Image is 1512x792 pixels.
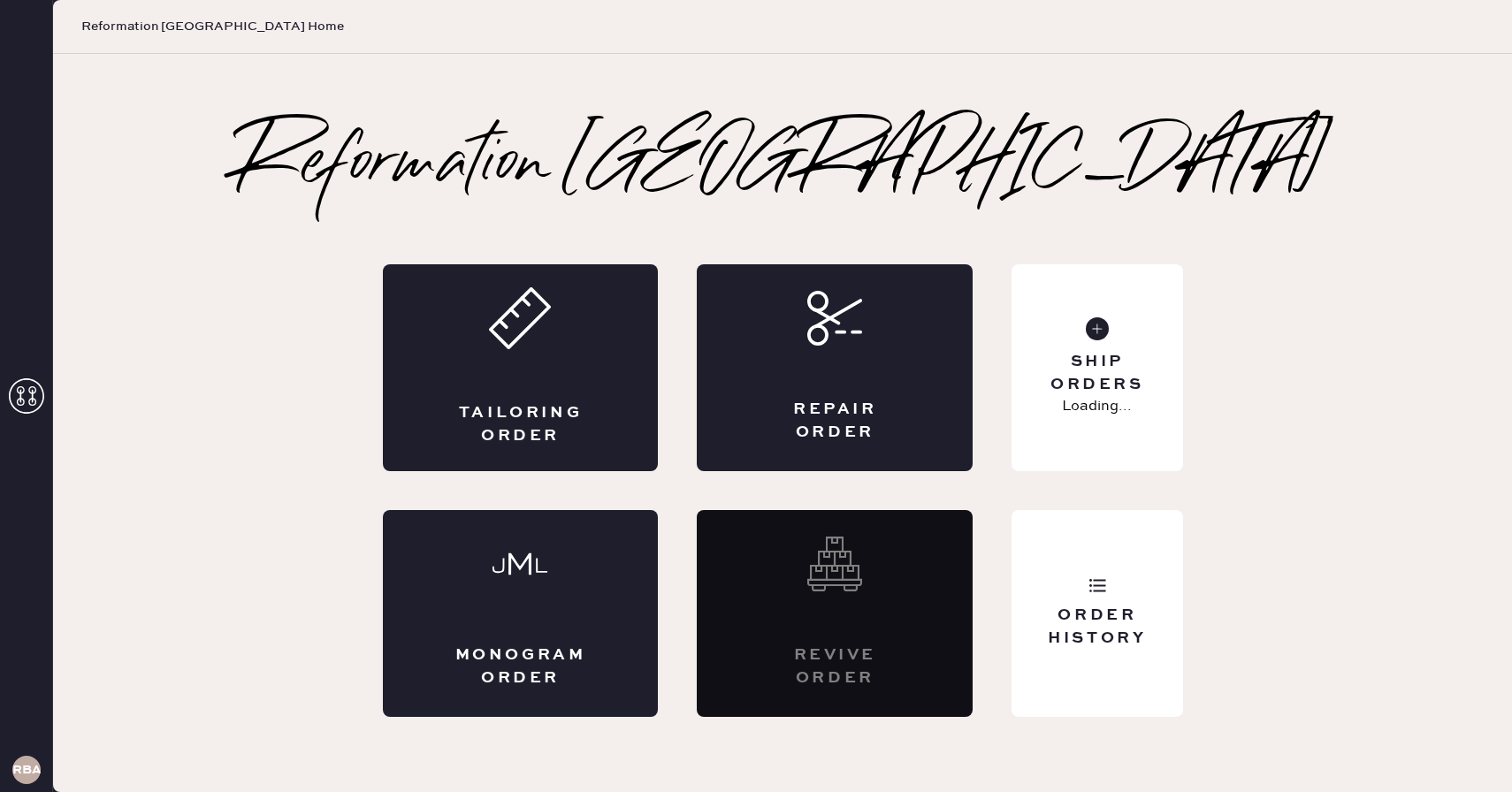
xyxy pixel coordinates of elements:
div: Ship Orders [1026,351,1168,395]
div: Revive order [767,644,902,689]
h2: Reformation [GEOGRAPHIC_DATA] [236,130,1330,201]
span: Reformation [GEOGRAPHIC_DATA] Home [81,18,344,35]
div: Tailoring Order [454,402,588,446]
div: Interested? Contact us at care@hemster.co [697,510,973,717]
div: Order History [1026,605,1168,649]
div: Repair Order [767,399,902,443]
h3: RBA [12,764,41,776]
p: Loading... [1062,396,1132,417]
div: Monogram Order [454,644,588,689]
